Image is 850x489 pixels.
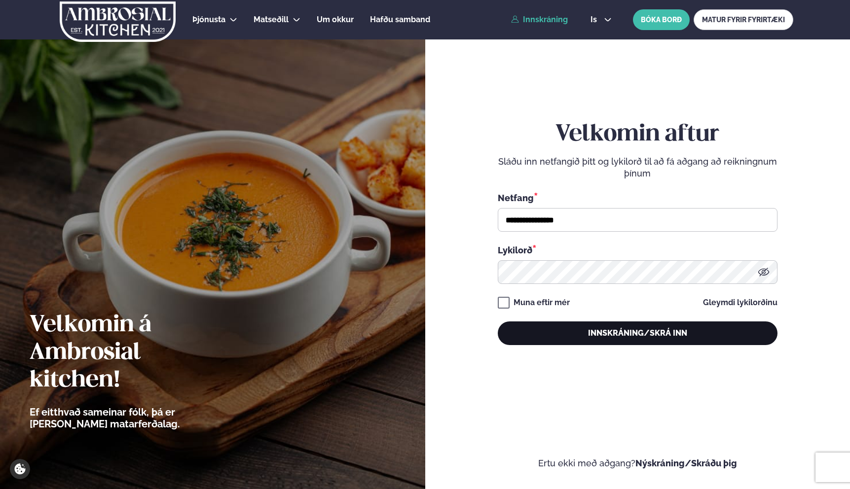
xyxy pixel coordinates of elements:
a: Þjónusta [192,14,225,26]
h2: Velkomin aftur [498,121,777,148]
span: Þjónusta [192,15,225,24]
span: Hafðu samband [370,15,430,24]
a: Matseðill [254,14,289,26]
div: Netfang [498,191,777,204]
div: Lykilorð [498,244,777,256]
button: is [583,16,620,24]
p: Sláðu inn netfangið þitt og lykilorð til að fá aðgang að reikningnum þínum [498,156,777,179]
img: logo [59,1,177,42]
span: Matseðill [254,15,289,24]
a: Cookie settings [10,459,30,479]
a: Um okkur [317,14,354,26]
a: Nýskráning/Skráðu þig [635,458,737,468]
p: Ef eitthvað sameinar fólk, þá er [PERSON_NAME] matarferðalag. [30,406,234,430]
a: Gleymdi lykilorðinu [703,299,777,307]
span: Um okkur [317,15,354,24]
p: Ertu ekki með aðgang? [455,457,821,469]
a: Hafðu samband [370,14,430,26]
h2: Velkomin á Ambrosial kitchen! [30,312,234,394]
a: MATUR FYRIR FYRIRTÆKI [694,9,793,30]
span: is [591,16,600,24]
button: BÓKA BORÐ [633,9,690,30]
a: Innskráning [511,15,568,24]
button: Innskráning/Skrá inn [498,321,777,345]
